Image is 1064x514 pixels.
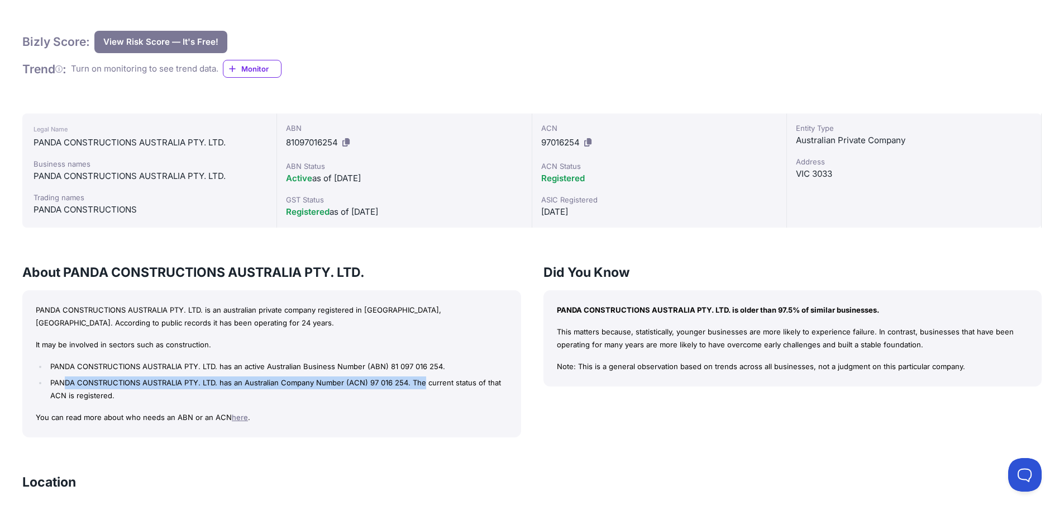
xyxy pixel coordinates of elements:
div: ABN Status [286,161,522,172]
a: here [232,413,248,422]
div: Business names [34,158,265,169]
span: Monitor [241,63,281,74]
div: PANDA CONSTRUCTIONS AUSTRALIA PTY. LTD. [34,169,265,183]
div: Legal Name [34,122,265,136]
p: PANDA CONSTRUCTIONS AUSTRALIA PTY. LTD. is older than 97.5% of similar businesses. [557,304,1029,317]
h1: Trend : [22,62,66,77]
h1: Bizly Score: [22,34,90,49]
p: This matters because, statistically, younger businesses are more likely to experience failure. In... [557,326,1029,351]
div: Australian Private Company [796,134,1032,147]
p: PANDA CONSTRUCTIONS AUSTRALIA PTY. LTD. is an australian private company registered in [GEOGRAPHI... [36,304,508,329]
div: [DATE] [541,205,777,219]
span: Registered [541,173,585,183]
li: PANDA CONSTRUCTIONS AUSTRALIA PTY. LTD. has an active Australian Business Number (ABN) 81 097 016... [47,360,507,373]
iframe: Toggle Customer Support [1008,458,1042,492]
span: 97016254 [541,137,580,148]
div: ASIC Registered [541,194,777,205]
p: Note: This is a general observation based on trends across all businesses, not a judgment on this... [557,360,1029,373]
div: GST Status [286,194,522,205]
div: as of [DATE] [286,172,522,185]
span: Registered [286,206,330,217]
div: ACN [541,122,777,134]
div: ABN [286,122,522,134]
span: 81097016254 [286,137,338,148]
p: It may be involved in sectors such as construction. [36,338,508,351]
p: You can read more about who needs an ABN or an ACN . [36,411,508,424]
h3: Did You Know [543,263,1042,281]
a: Monitor [223,60,281,78]
div: as of [DATE] [286,205,522,219]
div: PANDA CONSTRUCTIONS [34,203,265,216]
div: PANDA CONSTRUCTIONS AUSTRALIA PTY. LTD. [34,136,265,149]
div: VIC 3033 [796,167,1032,181]
h3: Location [22,473,76,491]
h3: About PANDA CONSTRUCTIONS AUSTRALIA PTY. LTD. [22,263,521,281]
div: Trading names [34,192,265,203]
div: Turn on monitoring to see trend data. [71,63,218,76]
li: PANDA CONSTRUCTIONS AUSTRALIA PTY. LTD. has an Australian Company Number (ACN) 97 016 254. The cu... [47,376,507,402]
div: Entity Type [796,122,1032,134]
button: View Risk Score — It's Free! [94,31,227,53]
div: ACN Status [541,161,777,172]
span: Active [286,173,312,183]
div: Address [796,156,1032,167]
